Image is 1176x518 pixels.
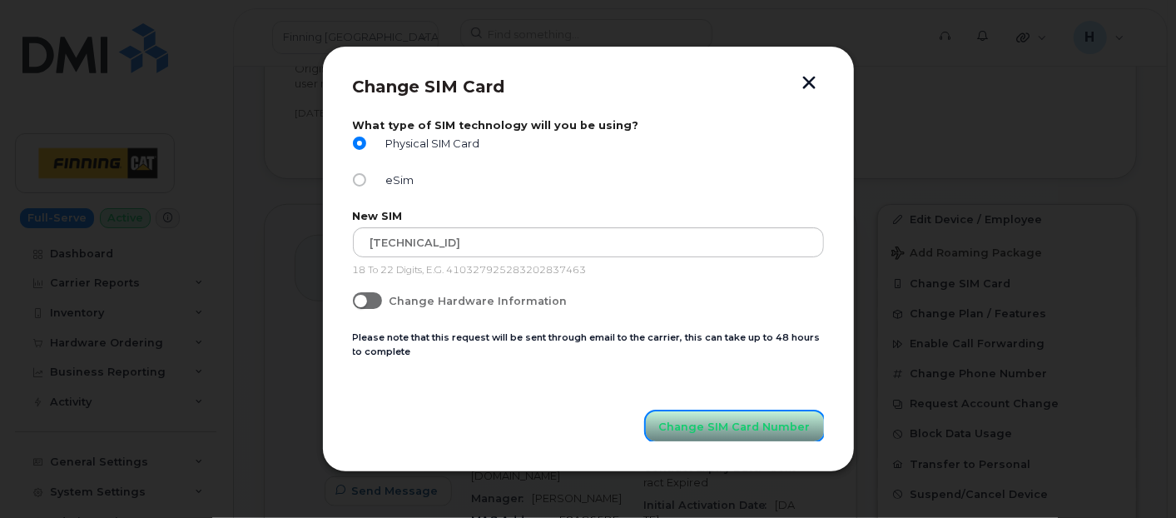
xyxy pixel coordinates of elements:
span: eSim [380,174,414,187]
input: Change Hardware Information [353,292,366,306]
input: Input Your New SIM Number [353,227,824,257]
p: 18 To 22 Digits, E.G. 410327925283202837463 [353,264,824,277]
label: What type of SIM technology will you be using? [353,119,824,132]
span: Physical SIM Card [380,137,480,150]
span: Change Hardware Information [389,295,567,307]
label: New SIM [353,210,824,222]
span: Change SIM Card Number [659,419,811,435]
small: Please note that this request will be sent through email to the carrier, this can take up to 48 h... [353,331,821,357]
span: Change SIM Card [353,77,505,97]
input: eSim [353,173,366,187]
input: Physical SIM Card [353,137,366,150]
button: Change SIM Card Number [646,411,824,441]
